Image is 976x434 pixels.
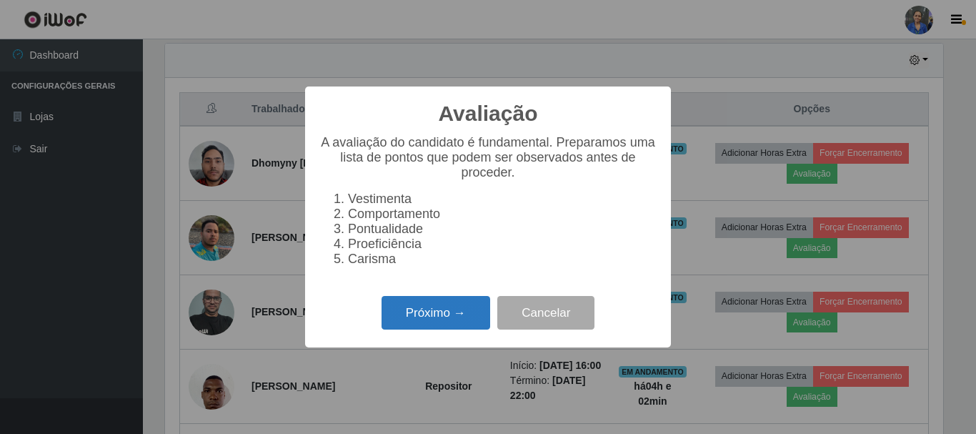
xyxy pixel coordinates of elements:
[382,296,490,330] button: Próximo →
[348,207,657,222] li: Comportamento
[439,101,538,127] h2: Avaliação
[319,135,657,180] p: A avaliação do candidato é fundamental. Preparamos uma lista de pontos que podem ser observados a...
[497,296,594,330] button: Cancelar
[348,192,657,207] li: Vestimenta
[348,222,657,237] li: Pontualidade
[348,237,657,252] li: Proeficiência
[348,252,657,267] li: Carisma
